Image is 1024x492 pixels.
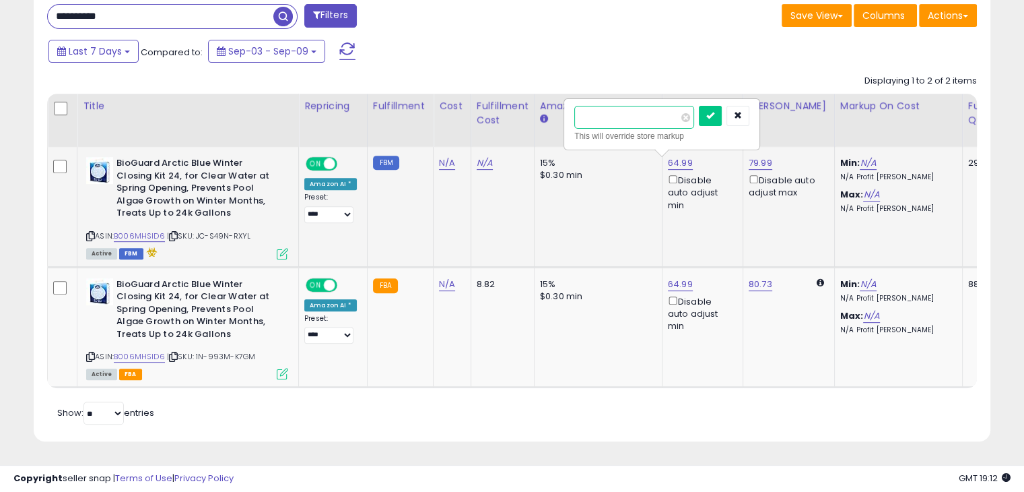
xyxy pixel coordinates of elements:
a: B006MHSID6 [114,351,165,363]
span: Sep-03 - Sep-09 [228,44,308,58]
span: ON [307,158,324,170]
a: N/A [439,278,455,291]
button: Save View [782,4,852,27]
a: N/A [863,309,879,323]
b: BioGuard Arctic Blue Winter Closing Kit 24, for Clear Water at Spring Opening, Prevents Pool Alga... [116,157,280,223]
div: Repricing [304,99,362,113]
a: N/A [860,278,876,291]
div: 15% [540,157,652,169]
button: Filters [304,4,357,28]
div: 8.82 [477,278,524,290]
div: 29 [968,157,1010,169]
div: Preset: [304,193,357,223]
div: $0.30 min [540,290,652,303]
i: hazardous material [143,247,158,257]
small: FBA [373,278,398,293]
div: ASIN: [86,157,288,257]
div: [PERSON_NAME] [749,99,829,113]
div: Title [83,99,293,113]
div: Fulfillment Cost [477,99,528,127]
span: ON [307,279,324,290]
span: 2025-09-17 19:12 GMT [959,472,1011,485]
a: 64.99 [668,156,693,170]
a: Privacy Policy [174,472,234,485]
button: Last 7 Days [48,40,139,63]
a: 79.99 [749,156,772,170]
button: Columns [854,4,917,27]
div: Disable auto adjust min [668,294,732,333]
div: Fulfillable Quantity [968,99,1015,127]
img: 41erkpbH3nL._SL40_.jpg [86,278,113,305]
p: N/A Profit [PERSON_NAME] [840,326,952,335]
div: Preset: [304,314,357,344]
div: Amazon Fees [540,99,656,113]
span: Compared to: [141,46,203,59]
div: 88 [968,278,1010,290]
div: Amazon AI * [304,178,357,190]
div: seller snap | | [13,472,234,485]
span: OFF [335,158,357,170]
a: B006MHSID6 [114,230,165,242]
span: Columns [862,9,905,22]
span: Show: entries [57,406,154,419]
span: Last 7 Days [69,44,122,58]
div: This will override store markup [574,129,749,143]
b: Max: [840,309,864,322]
div: 15% [540,278,652,290]
a: N/A [860,156,876,170]
b: Min: [840,156,860,169]
span: All listings currently available for purchase on Amazon [86,369,117,380]
div: ASIN: [86,278,288,378]
div: Markup on Cost [840,99,957,113]
span: OFF [335,279,357,290]
a: N/A [477,156,493,170]
img: 41erkpbH3nL._SL40_.jpg [86,157,113,184]
div: $0.30 min [540,169,652,181]
div: Fulfillment [373,99,428,113]
button: Actions [919,4,977,27]
a: 64.99 [668,278,693,291]
span: All listings currently available for purchase on Amazon [86,248,117,259]
a: N/A [439,156,455,170]
span: FBM [119,248,143,259]
a: 80.73 [749,278,772,291]
span: | SKU: 1N-993M-K7GM [167,351,255,362]
th: The percentage added to the cost of goods (COGS) that forms the calculator for Min & Max prices. [834,94,962,147]
div: Disable auto adjust min [668,173,732,212]
button: Sep-03 - Sep-09 [208,40,325,63]
small: Amazon Fees. [540,113,548,125]
p: N/A Profit [PERSON_NAME] [840,294,952,303]
span: FBA [119,369,142,380]
div: Displaying 1 to 2 of 2 items [864,75,977,88]
p: N/A Profit [PERSON_NAME] [840,173,952,182]
a: N/A [863,188,879,202]
p: N/A Profit [PERSON_NAME] [840,204,952,214]
strong: Copyright [13,472,63,485]
div: Cost [439,99,465,113]
div: Amazon AI * [304,299,357,311]
b: Max: [840,188,864,201]
small: FBM [373,156,399,170]
b: Min: [840,278,860,290]
b: BioGuard Arctic Blue Winter Closing Kit 24, for Clear Water at Spring Opening, Prevents Pool Alga... [116,278,280,344]
a: Terms of Use [115,472,172,485]
div: Disable auto adjust max [749,173,824,199]
span: | SKU: JC-S49N-RXYL [167,230,250,241]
